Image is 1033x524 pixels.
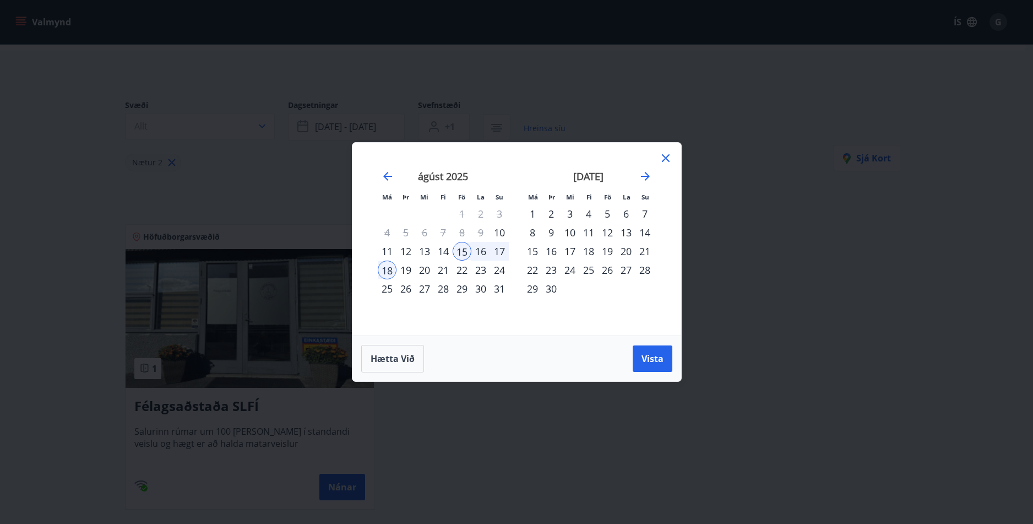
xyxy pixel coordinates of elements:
[396,242,415,261] td: Choose þriðjudagur, 12. ágúst 2025 as your check-in date. It’s available.
[561,242,579,261] div: 17
[382,193,392,201] small: Má
[523,279,542,298] div: 29
[490,279,509,298] div: 31
[617,223,635,242] td: Choose laugardagur, 13. september 2025 as your check-in date. It’s available.
[542,204,561,223] div: 2
[566,193,574,201] small: Mi
[396,279,415,298] td: Choose þriðjudagur, 26. ágúst 2025 as your check-in date. It’s available.
[633,345,672,372] button: Vista
[579,223,598,242] div: 11
[490,242,509,261] div: 17
[371,353,415,365] span: Hætta við
[523,242,542,261] div: 15
[523,223,542,242] td: Choose mánudagur, 8. september 2025 as your check-in date. It’s available.
[542,204,561,223] td: Choose þriðjudagur, 2. september 2025 as your check-in date. It’s available.
[579,204,598,223] div: 4
[617,261,635,279] div: 27
[477,193,485,201] small: La
[542,261,561,279] td: Choose þriðjudagur, 23. september 2025 as your check-in date. It’s available.
[453,279,471,298] div: 29
[496,193,503,201] small: Su
[523,279,542,298] td: Choose mánudagur, 29. september 2025 as your check-in date. It’s available.
[598,242,617,261] td: Choose föstudagur, 19. september 2025 as your check-in date. It’s available.
[635,223,654,242] div: 14
[523,204,542,223] td: Choose mánudagur, 1. september 2025 as your check-in date. It’s available.
[598,223,617,242] div: 12
[441,193,446,201] small: Fi
[561,223,579,242] td: Choose miðvikudagur, 10. september 2025 as your check-in date. It’s available.
[579,261,598,279] td: Choose fimmtudagur, 25. september 2025 as your check-in date. It’s available.
[561,261,579,279] td: Choose miðvikudagur, 24. september 2025 as your check-in date. It’s available.
[548,193,555,201] small: Þr
[453,242,471,261] td: Selected as start date. föstudagur, 15. ágúst 2025
[453,261,471,279] td: Choose föstudagur, 22. ágúst 2025 as your check-in date. It’s available.
[635,223,654,242] td: Choose sunnudagur, 14. september 2025 as your check-in date. It’s available.
[378,279,396,298] td: Choose mánudagur, 25. ágúst 2025 as your check-in date. It’s available.
[396,261,415,279] td: Choose þriðjudagur, 19. ágúst 2025 as your check-in date. It’s available.
[434,242,453,261] td: Choose fimmtudagur, 14. ágúst 2025 as your check-in date. It’s available.
[635,242,654,261] td: Choose sunnudagur, 21. september 2025 as your check-in date. It’s available.
[471,223,490,242] td: Not available. laugardagur, 9. ágúst 2025
[490,223,509,242] div: 10
[579,242,598,261] td: Choose fimmtudagur, 18. september 2025 as your check-in date. It’s available.
[415,279,434,298] td: Choose miðvikudagur, 27. ágúst 2025 as your check-in date. It’s available.
[598,204,617,223] td: Choose föstudagur, 5. september 2025 as your check-in date. It’s available.
[490,223,509,242] td: Choose sunnudagur, 10. ágúst 2025 as your check-in date. It’s available.
[418,170,468,183] strong: ágúst 2025
[528,193,538,201] small: Má
[598,223,617,242] td: Choose föstudagur, 12. september 2025 as your check-in date. It’s available.
[490,261,509,279] div: 24
[617,242,635,261] div: 20
[415,223,434,242] td: Not available. miðvikudagur, 6. ágúst 2025
[542,223,561,242] td: Choose þriðjudagur, 9. september 2025 as your check-in date. It’s available.
[396,242,415,261] div: 12
[617,204,635,223] td: Choose laugardagur, 6. september 2025 as your check-in date. It’s available.
[415,261,434,279] div: 20
[490,279,509,298] td: Choose sunnudagur, 31. ágúst 2025 as your check-in date. It’s available.
[396,223,415,242] td: Not available. þriðjudagur, 5. ágúst 2025
[453,279,471,298] td: Choose föstudagur, 29. ágúst 2025 as your check-in date. It’s available.
[490,242,509,261] td: Selected. sunnudagur, 17. ágúst 2025
[635,204,654,223] div: 7
[598,261,617,279] td: Choose föstudagur, 26. september 2025 as your check-in date. It’s available.
[523,204,542,223] div: 1
[490,261,509,279] td: Choose sunnudagur, 24. ágúst 2025 as your check-in date. It’s available.
[471,279,490,298] td: Choose laugardagur, 30. ágúst 2025 as your check-in date. It’s available.
[641,193,649,201] small: Su
[453,204,471,223] td: Not available. föstudagur, 1. ágúst 2025
[434,261,453,279] td: Choose fimmtudagur, 21. ágúst 2025 as your check-in date. It’s available.
[561,261,579,279] div: 24
[561,223,579,242] div: 10
[458,193,465,201] small: Fö
[586,193,592,201] small: Fi
[542,279,561,298] div: 30
[471,261,490,279] div: 23
[453,242,471,261] div: 15
[623,193,630,201] small: La
[639,170,652,183] div: Move forward to switch to the next month.
[542,242,561,261] td: Choose þriðjudagur, 16. september 2025 as your check-in date. It’s available.
[471,279,490,298] div: 30
[542,261,561,279] div: 23
[635,261,654,279] div: 28
[617,223,635,242] div: 13
[453,261,471,279] div: 22
[396,279,415,298] div: 26
[598,242,617,261] div: 19
[542,279,561,298] td: Choose þriðjudagur, 30. september 2025 as your check-in date. It’s available.
[542,223,561,242] div: 9
[635,204,654,223] td: Choose sunnudagur, 7. september 2025 as your check-in date. It’s available.
[420,193,428,201] small: Mi
[635,261,654,279] td: Choose sunnudagur, 28. september 2025 as your check-in date. It’s available.
[561,242,579,261] td: Choose miðvikudagur, 17. september 2025 as your check-in date. It’s available.
[471,261,490,279] td: Choose laugardagur, 23. ágúst 2025 as your check-in date. It’s available.
[415,242,434,261] div: 13
[617,204,635,223] div: 6
[561,204,579,223] td: Choose miðvikudagur, 3. september 2025 as your check-in date. It’s available.
[523,261,542,279] td: Choose mánudagur, 22. september 2025 as your check-in date. It’s available.
[542,242,561,261] div: 16
[617,261,635,279] td: Choose laugardagur, 27. september 2025 as your check-in date. It’s available.
[453,223,471,242] td: Not available. föstudagur, 8. ágúst 2025
[415,242,434,261] td: Choose miðvikudagur, 13. ágúst 2025 as your check-in date. It’s available.
[641,353,664,365] span: Vista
